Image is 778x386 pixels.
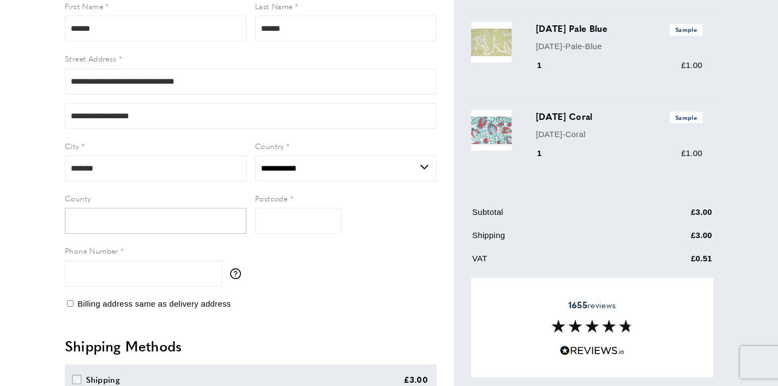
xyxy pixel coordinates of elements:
[552,320,633,333] img: Reviews section
[65,1,103,11] span: First Name
[681,148,702,158] span: £1.00
[255,1,293,11] span: Last Name
[560,346,625,356] img: Reviews.io 5 stars
[536,128,702,141] p: [DATE]-Coral
[536,110,702,123] h3: [DATE] Coral
[471,22,512,63] img: Carnival Pale Blue
[472,275,636,299] td: Grand Total
[77,299,231,308] span: Billing address same as delivery address
[536,22,702,35] h3: [DATE] Pale Blue
[86,373,120,386] div: Shipping
[65,193,91,204] span: County
[472,229,636,250] td: Shipping
[670,24,702,35] span: Sample
[638,206,712,227] td: £3.00
[471,110,512,151] img: Carnival Coral
[670,112,702,123] span: Sample
[65,53,117,64] span: Street Address
[568,300,616,310] span: reviews
[681,60,702,70] span: £1.00
[638,252,712,273] td: £0.51
[404,373,428,386] div: £3.00
[255,193,287,204] span: Postcode
[230,268,246,279] button: More information
[65,140,79,151] span: City
[638,229,712,250] td: £3.00
[638,275,712,299] td: £6.00
[65,245,118,256] span: Phone Number
[536,59,557,72] div: 1
[472,252,636,273] td: VAT
[255,140,284,151] span: Country
[472,206,636,227] td: Subtotal
[536,40,702,53] p: [DATE]-Pale-Blue
[67,300,73,307] input: Billing address same as delivery address
[568,299,587,311] strong: 1655
[65,336,437,356] h2: Shipping Methods
[536,147,557,160] div: 1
